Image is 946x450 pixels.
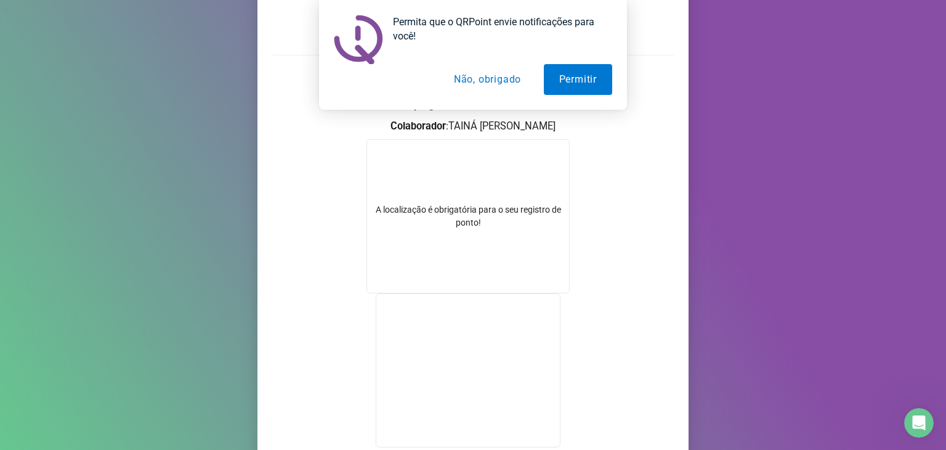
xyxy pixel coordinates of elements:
[272,118,674,134] h3: : TAINÁ [PERSON_NAME]
[383,15,612,43] div: Permita que o QRPoint envie notificações para você!
[390,120,446,132] strong: Colaborador
[334,15,383,64] img: notification icon
[400,99,455,111] strong: Empregador
[367,203,569,229] div: A localização é obrigatória para o seu registro de ponto!
[544,64,612,95] button: Permitir
[439,64,536,95] button: Não, obrigado
[904,408,934,438] iframe: Intercom live chat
